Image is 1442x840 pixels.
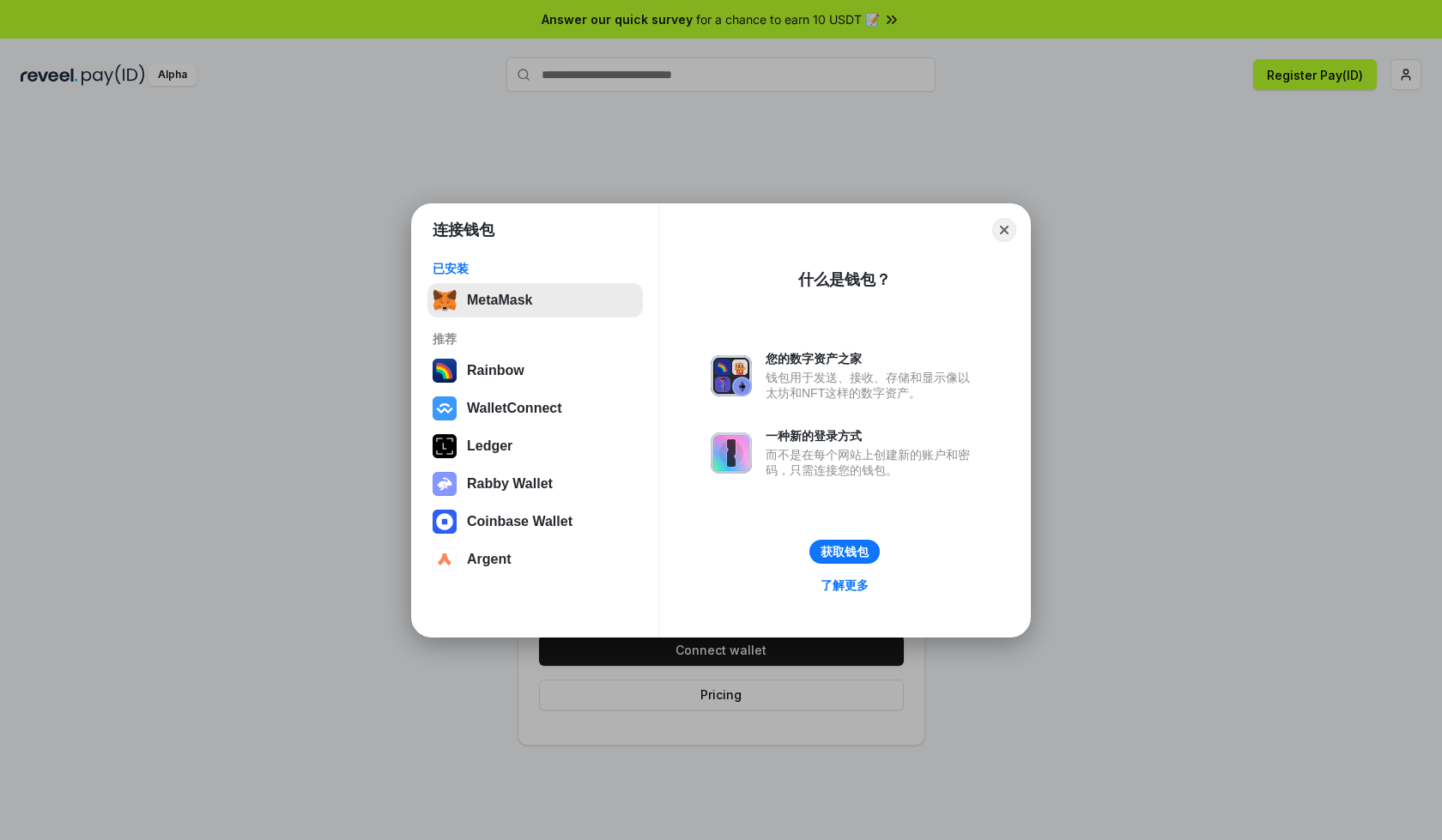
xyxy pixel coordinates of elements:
[798,269,891,290] div: 什么是钱包？
[467,401,562,416] div: WalletConnect
[467,438,512,454] div: Ledger
[467,552,512,567] div: Argent
[427,542,643,577] button: Argent
[766,447,978,478] div: 而不是在每个网站上创建新的账户和密码，只需连接您的钱包。
[427,354,643,388] button: Rainbow
[427,429,643,463] button: Ledger
[467,363,524,378] div: Rainbow
[766,428,978,444] div: 一种新的登录方式
[821,577,869,593] div: 了解更多
[433,331,638,347] div: 推荐
[467,514,573,529] div: Coinbase Wallet
[711,355,752,396] img: svg+xml,%3Csvg%20xmlns%3D%22http%3A%2F%2Fwww.w3.org%2F2000%2Fsvg%22%20fill%3D%22none%22%20viewBox...
[433,472,457,496] img: svg+xml,%3Csvg%20xmlns%3D%22http%3A%2F%2Fwww.w3.org%2F2000%2Fsvg%22%20fill%3D%22none%22%20viewBox...
[433,547,457,571] img: svg+xml,%3Csvg%20width%3D%2228%22%20height%3D%2228%22%20viewBox%3D%220%200%2028%2028%22%20fill%3D...
[433,359,457,383] img: svg+xml,%3Csvg%20width%3D%22120%22%20height%3D%22120%22%20viewBox%3D%220%200%20120%20120%22%20fil...
[427,283,643,317] button: MetaMask
[433,220,494,240] h1: 连接钱包
[821,544,869,559] div: 获取钱包
[433,288,457,312] img: svg+xml,%3Csvg%20fill%3D%22none%22%20height%3D%2233%22%20viewBox%3D%220%200%2035%2033%22%20width%...
[766,370,978,401] div: 钱包用于发送、接收、存储和显示像以太坊和NFT这样的数字资产。
[992,218,1016,242] button: Close
[433,261,638,276] div: 已安装
[433,434,457,458] img: svg+xml,%3Csvg%20xmlns%3D%22http%3A%2F%2Fwww.w3.org%2F2000%2Fsvg%22%20width%3D%2228%22%20height%3...
[433,510,457,534] img: svg+xml,%3Csvg%20width%3D%2228%22%20height%3D%2228%22%20viewBox%3D%220%200%2028%2028%22%20fill%3D...
[427,391,643,426] button: WalletConnect
[427,467,643,501] button: Rabby Wallet
[467,476,553,492] div: Rabby Wallet
[809,540,880,564] button: 获取钱包
[711,432,752,474] img: svg+xml,%3Csvg%20xmlns%3D%22http%3A%2F%2Fwww.w3.org%2F2000%2Fsvg%22%20fill%3D%22none%22%20viewBox...
[433,396,457,420] img: svg+xml,%3Csvg%20width%3D%2228%22%20height%3D%2228%22%20viewBox%3D%220%200%2028%2028%22%20fill%3D...
[467,293,532,308] div: MetaMask
[427,505,643,539] button: Coinbase Wallet
[766,351,978,366] div: 您的数字资产之家
[810,574,879,596] a: 了解更多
